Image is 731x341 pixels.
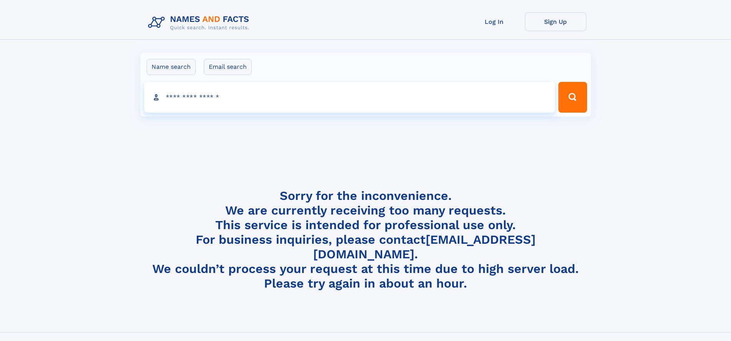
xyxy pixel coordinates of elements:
[145,188,586,291] h4: Sorry for the inconvenience. We are currently receiving too many requests. This service is intend...
[525,12,586,31] a: Sign Up
[313,232,536,261] a: [EMAIL_ADDRESS][DOMAIN_NAME]
[204,59,252,75] label: Email search
[558,82,587,113] button: Search Button
[147,59,196,75] label: Name search
[145,12,256,33] img: Logo Names and Facts
[144,82,555,113] input: search input
[464,12,525,31] a: Log In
